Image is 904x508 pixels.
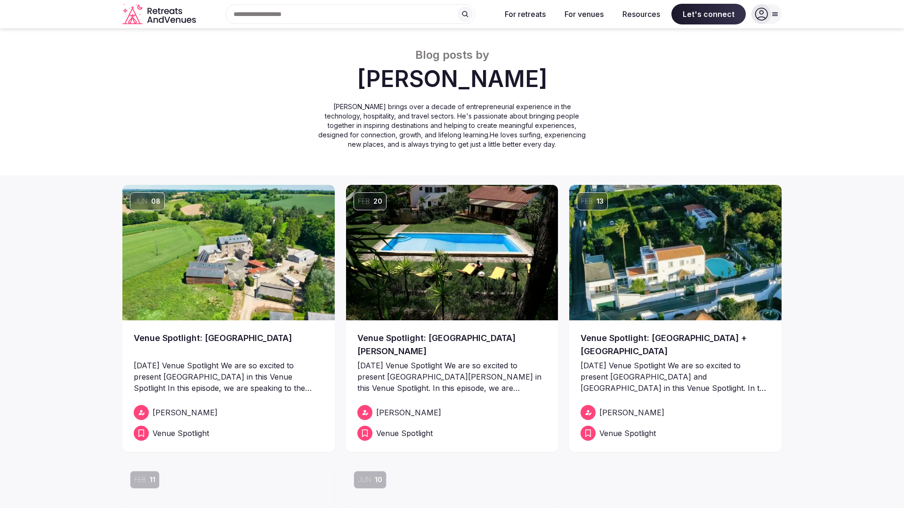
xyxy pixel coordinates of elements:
[615,4,668,24] button: Resources
[357,63,548,95] h1: [PERSON_NAME]
[153,428,209,439] span: Venue Spotlight
[134,197,147,206] span: Jun
[122,185,335,320] img: Venue Spotlight: Le Moulin de la Quentiniere
[671,4,746,24] span: Let's connect
[122,4,198,25] svg: Retreats and Venues company logo
[557,4,611,24] button: For venues
[581,332,770,358] a: Venue Spotlight: [GEOGRAPHIC_DATA] + [GEOGRAPHIC_DATA]
[357,426,547,441] a: Venue Spotlight
[375,475,382,484] span: 10
[599,428,656,439] span: Venue Spotlight
[376,428,433,439] span: Venue Spotlight
[357,405,547,420] a: [PERSON_NAME]
[581,197,593,206] span: Feb
[415,47,489,63] h3: Blog posts by
[134,426,323,441] a: Venue Spotlight
[581,426,770,441] a: Venue Spotlight
[134,360,323,394] p: [DATE] Venue Spotlight We are so excited to present [GEOGRAPHIC_DATA] in this Venue Spotlight In ...
[358,475,371,484] span: Jun
[376,407,441,418] span: [PERSON_NAME]
[134,332,323,358] a: Venue Spotlight: [GEOGRAPHIC_DATA]
[315,102,590,149] p: [PERSON_NAME] brings over a decade of entrepreneurial experience in the technology, hospitality, ...
[373,197,382,206] span: 20
[599,407,664,418] span: [PERSON_NAME]
[597,197,604,206] span: 13
[122,4,198,25] a: Visit the homepage
[581,360,770,394] p: [DATE] Venue Spotlight We are so excited to present [GEOGRAPHIC_DATA] and [GEOGRAPHIC_DATA] in th...
[122,185,335,320] a: Jun08
[153,407,218,418] span: [PERSON_NAME]
[569,185,782,320] a: Feb13
[150,475,155,484] span: 11
[346,185,558,320] a: Feb20
[151,197,161,206] span: 08
[497,4,553,24] button: For retreats
[134,405,323,420] a: [PERSON_NAME]
[357,332,547,358] a: Venue Spotlight: [GEOGRAPHIC_DATA][PERSON_NAME]
[346,185,558,320] img: Venue Spotlight: Quinta Camarena
[357,360,547,394] p: [DATE] Venue Spotlight We are so excited to present [GEOGRAPHIC_DATA][PERSON_NAME] in this Venue ...
[134,475,146,484] span: Feb
[358,197,370,206] span: Feb
[581,405,770,420] a: [PERSON_NAME]
[569,185,782,320] img: Venue Spotlight: Minuvida Orchard Lodge + Retreat Center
